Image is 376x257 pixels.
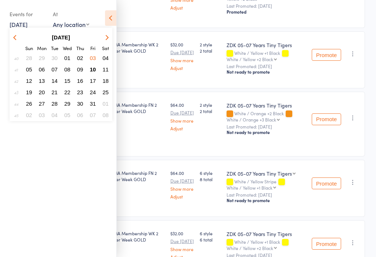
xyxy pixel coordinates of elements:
button: 06 [36,64,48,74]
button: 22 [62,87,73,97]
em: 44 [14,101,18,107]
small: Due [DATE] [170,110,194,115]
small: Due [DATE] [170,178,194,183]
span: 20 [39,89,45,95]
button: 19 [23,87,35,97]
button: 02 [75,53,86,63]
small: Last Promoted: [DATE] [227,64,306,69]
span: 14 [51,78,58,84]
button: 12 [23,76,35,86]
span: 06 [77,112,83,118]
a: Adjust [170,66,194,70]
span: 28 [51,101,58,107]
button: 03 [87,53,99,63]
button: 28 [23,53,35,63]
button: 08 [62,64,73,74]
span: 08 [102,112,109,118]
button: 23 [75,87,86,97]
button: 02 [23,110,35,120]
div: Any location [53,20,89,28]
span: 02 [77,55,83,61]
div: White / Yellow +1 Black [227,185,272,190]
button: 28 [49,99,60,109]
span: 23 [77,89,83,95]
em: 43 [14,89,18,95]
span: 29 [64,101,70,107]
a: [DATE] [10,20,28,28]
a: Adjust [170,5,194,10]
div: ZDK 05-07 Years Tiny Tigers [227,41,306,49]
button: 15 [62,76,73,86]
div: MA Membership WK 2 Per Week GOLD [113,230,164,243]
div: MA Membership FN 2 Per Week GOLD [113,102,164,114]
div: ZDK 05-07 Years Tiny Tigers [227,170,292,177]
button: 21 [49,87,60,97]
small: Due [DATE] [170,239,194,244]
span: 05 [64,112,70,118]
span: 09 [77,66,83,73]
button: 05 [23,64,35,74]
span: 6 style [200,230,221,236]
span: 30 [77,101,83,107]
span: 21 [51,89,58,95]
button: 14 [49,76,60,86]
small: Tuesday [51,45,58,51]
span: 12 [26,78,32,84]
div: White / Yellow +1 Black [227,50,306,61]
span: 24 [90,89,96,95]
span: 11 [102,66,109,73]
button: 30 [49,53,60,63]
a: Show more [170,247,194,251]
span: 01 [64,55,70,61]
div: Events for [10,8,46,20]
span: 6 style [200,170,221,176]
button: 09 [75,64,86,74]
span: 2 style [200,102,221,108]
button: Promote [312,177,341,189]
span: 8 total [200,176,221,182]
span: 06 [39,66,45,73]
span: 05 [26,66,32,73]
button: 07 [49,64,60,74]
span: 17 [90,78,96,84]
button: 18 [100,76,111,86]
strong: [DATE] [52,34,70,41]
div: MA Membership WK 2 Per Week GOLD [113,41,164,54]
div: $64.00 [170,170,194,199]
div: MA Membership FN 2 Per Week GOLD [113,170,164,182]
div: White / Orange +3 Black [227,117,276,122]
button: 25 [100,87,111,97]
div: Promoted [227,9,306,15]
button: 16 [75,76,86,86]
span: 19 [26,89,32,95]
span: 29 [39,55,45,61]
span: 18 [102,78,109,84]
span: 26 [26,101,32,107]
small: Friday [90,45,95,51]
div: $32.00 [170,41,194,70]
button: 30 [75,99,86,109]
span: 2 style [200,41,221,47]
div: Not ready to promote [227,129,306,135]
a: Show more [170,118,194,123]
button: 11 [100,64,111,74]
em: 41 [14,67,18,73]
div: White / Orange +2 Black [227,111,306,122]
span: 6 total [200,236,221,243]
button: Promote [312,113,341,125]
span: 01 [102,101,109,107]
span: 03 [39,112,45,118]
span: 07 [90,112,96,118]
a: Show more [170,186,194,191]
small: Wednesday [63,45,72,51]
a: Show more [170,58,194,63]
button: 13 [36,76,48,86]
span: 16 [77,78,83,84]
span: 2 total [200,108,221,114]
button: 06 [75,110,86,120]
em: 40 [14,55,18,61]
span: 31 [90,101,96,107]
div: White / Yellow +1 Black [227,239,306,250]
em: 45 [14,112,18,118]
small: Sunday [25,45,33,51]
